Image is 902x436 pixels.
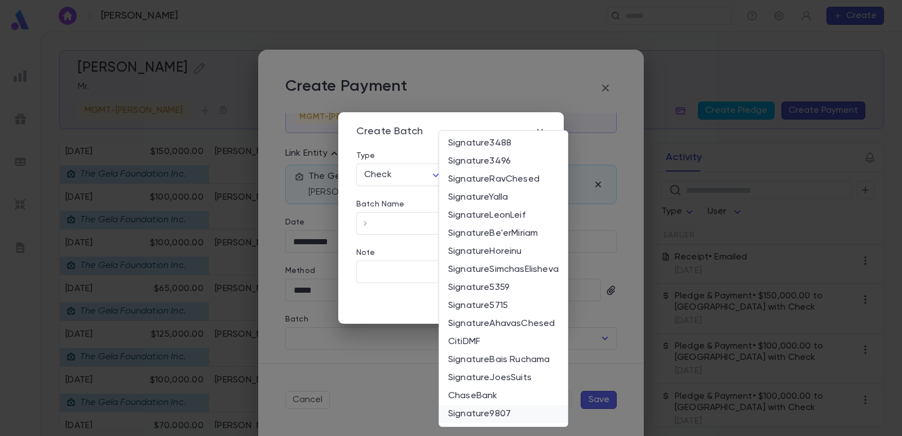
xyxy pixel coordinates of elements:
[448,354,559,365] span: SignatureBais Ruchama
[448,192,559,203] span: SignatureYalla
[448,156,559,167] span: Signature3496
[448,210,559,221] span: SignatureLeonLeif
[448,264,559,275] span: SignatureSimchasElisheva
[448,282,559,293] span: Signature5359
[448,318,559,329] span: SignatureAhavasChesed
[448,246,559,257] span: SignatureHoreinu
[448,408,559,420] span: Signature9807
[448,390,559,402] span: ChaseBank
[448,336,559,347] span: CitiDMF
[448,300,559,311] span: Signature5715
[448,174,559,185] span: SignatureRavChesed
[448,138,559,149] span: Signature3488
[448,372,559,384] span: SignatureJoesSuits
[448,228,559,239] span: SignatureBe'erMiriam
